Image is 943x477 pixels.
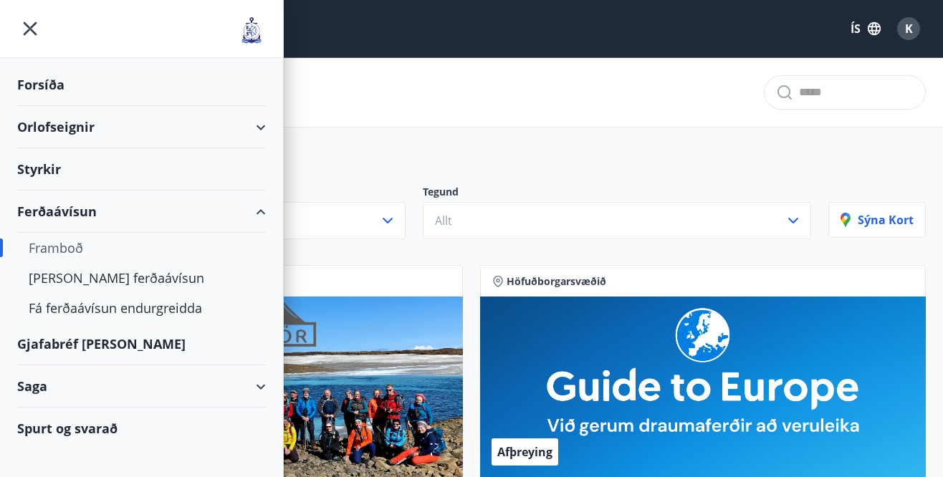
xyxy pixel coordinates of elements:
div: Orlofseignir [17,106,266,148]
div: Spurt og svarað [17,408,266,449]
p: Tegund [423,185,811,202]
button: Sýna kort [828,202,926,238]
span: Allt [435,213,452,228]
div: Saga [17,365,266,408]
div: [PERSON_NAME] ferðaávísun [29,263,254,293]
img: union_logo [237,16,266,44]
div: Gjafabréf [PERSON_NAME] [17,323,266,365]
div: Ferðaávísun [17,191,266,233]
div: Styrkir [17,148,266,191]
span: K [905,21,913,37]
button: menu [17,16,43,42]
button: Allt [423,202,811,239]
p: Sýna kort [841,212,914,228]
div: Fá ferðaávísun endurgreidda [29,293,254,323]
div: Framboð [29,233,254,263]
span: Afþreying [497,444,552,460]
button: ÍS [843,16,889,42]
button: K [891,11,926,46]
div: Forsíða [17,64,266,106]
span: Höfuðborgarsvæðið [507,274,606,289]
